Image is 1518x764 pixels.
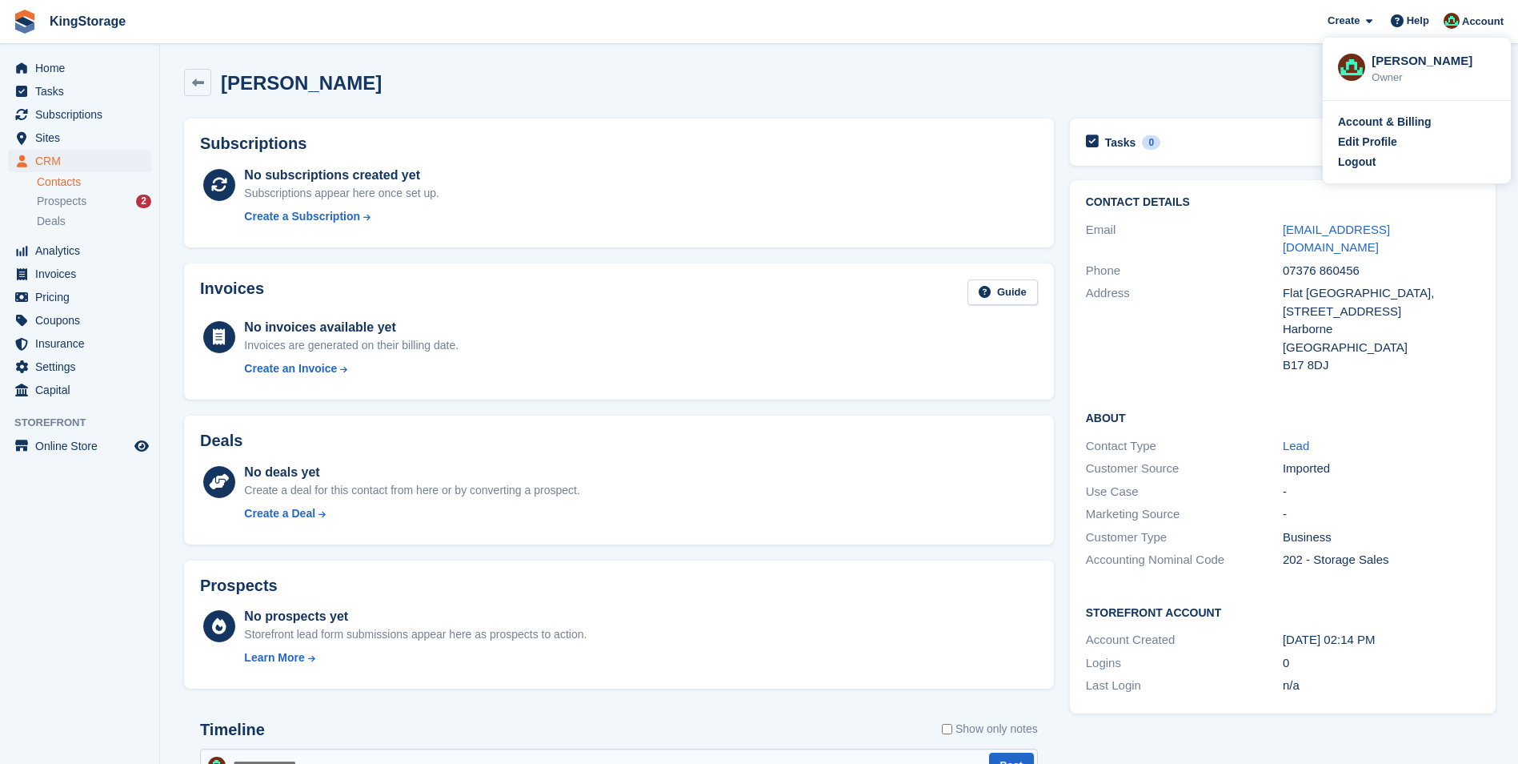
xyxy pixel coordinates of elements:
a: Learn More [244,649,587,666]
a: menu [8,309,151,332]
a: menu [8,239,151,262]
span: Deals [37,214,66,229]
img: John King [1444,13,1460,29]
div: Last Login [1086,677,1283,695]
span: CRM [35,150,131,172]
a: Preview store [132,436,151,456]
div: - [1283,505,1480,524]
a: Prospects 2 [37,193,151,210]
span: Sites [35,127,131,149]
span: Subscriptions [35,103,131,126]
span: Create [1328,13,1360,29]
a: menu [8,379,151,401]
span: Capital [35,379,131,401]
h2: [PERSON_NAME] [221,72,382,94]
div: Storefront lead form submissions appear here as prospects to action. [244,626,587,643]
h2: About [1086,409,1480,425]
div: Accounting Nominal Code [1086,551,1283,569]
div: Phone [1086,262,1283,280]
div: No invoices available yet [244,318,459,337]
a: menu [8,263,151,285]
div: 202 - Storage Sales [1283,551,1480,569]
span: Coupons [35,309,131,332]
span: Help [1407,13,1429,29]
a: menu [8,103,151,126]
a: menu [8,435,151,457]
span: Tasks [35,80,131,103]
div: Subscriptions appear here once set up. [244,185,439,202]
span: Account [1462,14,1504,30]
a: menu [8,286,151,308]
a: Guide [967,279,1038,306]
div: [DATE] 02:14 PM [1283,631,1480,649]
div: Create an Invoice [244,360,337,377]
span: Prospects [37,194,86,209]
div: Contact Type [1086,437,1283,456]
h2: Tasks [1105,135,1136,150]
div: Customer Source [1086,460,1283,478]
h2: Prospects [200,577,278,595]
a: menu [8,57,151,79]
span: Online Store [35,435,131,457]
a: Create a Deal [244,505,579,522]
a: Lead [1283,439,1309,452]
h2: Timeline [200,721,265,739]
span: Analytics [35,239,131,262]
div: Owner [1372,70,1496,86]
span: Settings [35,356,131,378]
a: menu [8,80,151,103]
div: 0 [1142,135,1160,150]
img: stora-icon-8386f47178a22dfd0bd8f6a31ec36ba5ce8667c1dd55bd0f319d3a0aa187defe.svg [13,10,37,34]
div: Marketing Source [1086,505,1283,524]
div: Logout [1338,154,1376,171]
div: 07376 860456 [1283,262,1480,280]
div: Create a Subscription [244,208,360,225]
div: [GEOGRAPHIC_DATA] [1283,339,1480,357]
div: Logins [1086,654,1283,673]
h2: Invoices [200,279,264,306]
div: Email [1086,221,1283,257]
h2: Deals [200,432,242,450]
a: Create a Subscription [244,208,439,225]
input: Show only notes [942,721,952,738]
div: Business [1283,529,1480,547]
a: Create an Invoice [244,360,459,377]
a: Contacts [37,175,151,190]
div: Harborne [1283,320,1480,339]
div: Use Case [1086,483,1283,501]
div: Edit Profile [1338,134,1397,151]
div: B17 8DJ [1283,356,1480,375]
a: KingStorage [43,8,132,34]
h2: Contact Details [1086,196,1480,209]
a: menu [8,356,151,378]
div: No subscriptions created yet [244,166,439,185]
label: Show only notes [942,721,1038,738]
a: Account & Billing [1338,114,1496,131]
div: [PERSON_NAME] [1372,52,1496,66]
a: menu [8,127,151,149]
div: Invoices are generated on their billing date. [244,337,459,354]
div: 0 [1283,654,1480,673]
h2: Storefront Account [1086,604,1480,620]
div: No deals yet [244,463,579,482]
div: Account Created [1086,631,1283,649]
div: n/a [1283,677,1480,695]
a: Deals [37,213,151,230]
span: Home [35,57,131,79]
div: Account & Billing [1338,114,1432,131]
div: Create a deal for this contact from here or by converting a prospect. [244,482,579,499]
div: No prospects yet [244,607,587,626]
a: [EMAIL_ADDRESS][DOMAIN_NAME] [1283,223,1390,255]
div: 2 [136,195,151,208]
div: Customer Type [1086,529,1283,547]
div: Address [1086,284,1283,375]
a: menu [8,150,151,172]
a: Edit Profile [1338,134,1496,151]
span: Insurance [35,332,131,355]
span: Invoices [35,263,131,285]
a: Logout [1338,154,1496,171]
div: Flat [GEOGRAPHIC_DATA], [STREET_ADDRESS] [1283,284,1480,320]
div: Imported [1283,460,1480,478]
div: Create a Deal [244,505,315,522]
a: menu [8,332,151,355]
